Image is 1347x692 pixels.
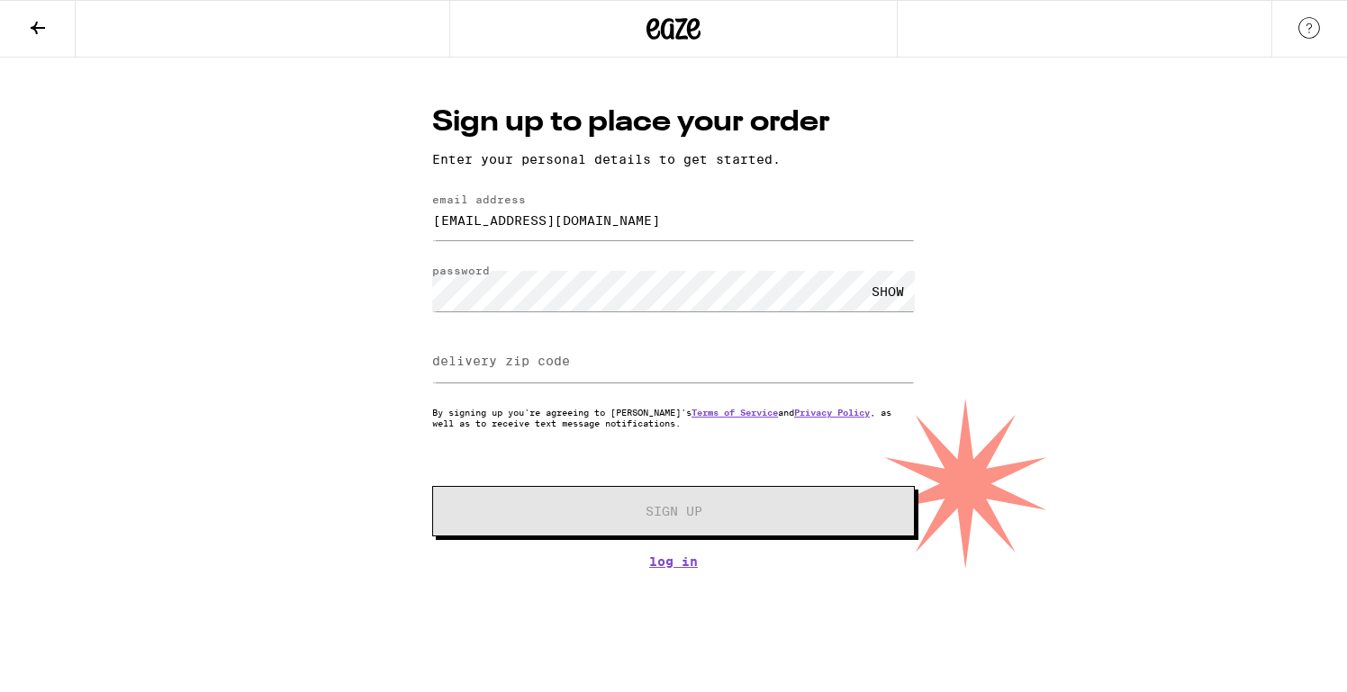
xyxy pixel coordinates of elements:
[432,152,915,166] p: Enter your personal details to get started.
[432,486,915,536] button: Sign Up
[432,193,526,205] label: email address
[432,200,915,240] input: email address
[794,407,870,418] a: Privacy Policy
[11,13,130,27] span: Hi. Need any help?
[861,271,915,311] div: SHOW
[646,505,702,517] span: Sign Up
[432,342,915,382] input: delivery zip code
[432,265,490,276] label: password
[432,354,570,368] label: delivery zip code
[432,554,915,569] a: Log In
[432,103,915,143] h1: Sign up to place your order
[432,407,915,428] p: By signing up you're agreeing to [PERSON_NAME]'s and , as well as to receive text message notific...
[692,407,778,418] a: Terms of Service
